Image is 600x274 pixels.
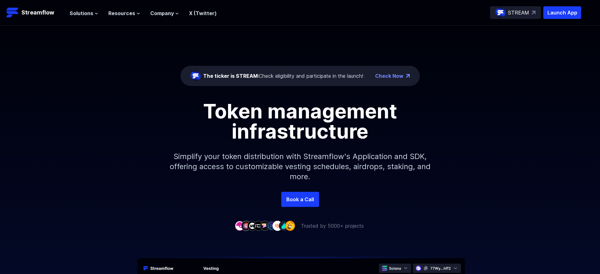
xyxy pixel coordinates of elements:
[70,9,93,17] span: Solutions
[247,221,257,231] img: company-3
[158,101,442,141] h1: Token management infrastructure
[150,9,174,17] span: Company
[108,9,140,17] button: Resources
[6,6,63,19] a: Streamflow
[203,73,259,79] span: The ticker is STREAM:
[189,10,217,16] a: X (Twitter)
[235,221,245,231] img: company-1
[260,221,270,231] img: company-5
[495,8,506,18] img: streamflow-logo-circle.png
[406,74,410,78] img: top-right-arrow.png
[490,6,541,19] a: STREAM
[543,6,581,19] button: Launch App
[108,9,135,17] span: Resources
[285,221,295,231] img: company-9
[301,222,364,230] p: Trusted by 5000+ projects
[272,221,283,231] img: company-7
[191,71,201,81] img: streamflow-logo-circle.png
[281,192,319,207] a: Book a Call
[165,141,436,192] p: Simplify your token distribution with Streamflow's Application and SDK, offering access to custom...
[532,11,535,14] img: top-right-arrow.svg
[279,221,289,231] img: company-8
[203,72,363,80] div: Check eligibility and participate in the launch!
[241,221,251,231] img: company-2
[6,6,19,19] img: Streamflow Logo
[21,8,54,17] p: Streamflow
[508,9,529,16] p: STREAM
[375,72,403,80] a: Check Now
[150,9,179,17] button: Company
[266,221,276,231] img: company-6
[254,221,264,231] img: company-4
[70,9,98,17] button: Solutions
